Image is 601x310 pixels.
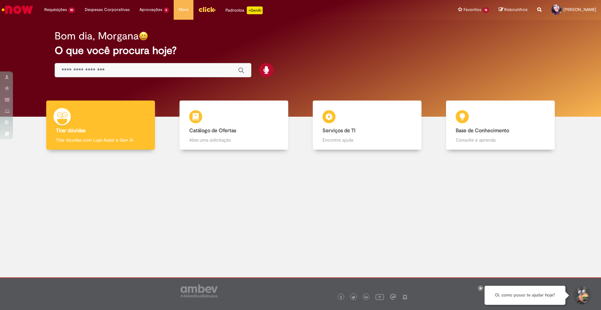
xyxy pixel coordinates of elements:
[352,296,355,299] img: logo_footer_twitter.png
[164,7,169,13] span: 4
[402,294,408,300] img: logo_footer_naosei.png
[55,45,546,56] h2: O que você procura hoje?
[179,6,189,13] span: More
[68,7,75,13] span: 10
[456,127,509,134] b: Base de Conhecimento
[247,6,263,14] p: +GenAi
[322,127,355,134] b: Serviços de TI
[189,127,236,134] b: Catálogo de Ofertas
[56,137,145,143] p: Tirar dúvidas com Lupi Assist e Gen Ai
[365,295,368,299] img: logo_footer_linkedin.png
[322,137,412,143] p: Encontre ajuda
[139,6,162,13] span: Aprovações
[44,6,67,13] span: Requisições
[434,101,567,150] a: Base de Conhecimento Consulte e aprenda
[504,6,528,13] span: Rascunhos
[167,101,300,150] a: Catálogo de Ofertas Abra uma solicitação
[189,137,279,143] p: Abra uma solicitação
[456,137,545,143] p: Consulte e aprenda
[180,284,218,297] img: logo_footer_ambev_rotulo_gray.png
[1,3,34,16] img: ServiceNow
[485,286,565,305] div: Oi, como posso te ajudar hoje?
[300,101,434,150] a: Serviços de TI Encontre ajuda
[376,293,384,301] img: logo_footer_youtube.png
[499,7,528,13] a: Rascunhos
[339,296,343,299] img: logo_footer_facebook.png
[390,294,396,300] img: logo_footer_workplace.png
[34,101,167,150] a: Tirar dúvidas Tirar dúvidas com Lupi Assist e Gen Ai
[483,7,489,13] span: 18
[85,6,130,13] span: Despesas Corporativas
[225,6,263,14] div: Padroniza
[563,7,596,12] span: [PERSON_NAME]
[139,31,148,41] img: happy-face.png
[572,286,591,305] button: Iniciar Conversa de Suporte
[464,6,481,13] span: Favoritos
[55,30,139,42] h2: Bom dia, Morgana
[56,127,85,134] b: Tirar dúvidas
[198,5,216,14] img: click_logo_yellow_360x200.png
